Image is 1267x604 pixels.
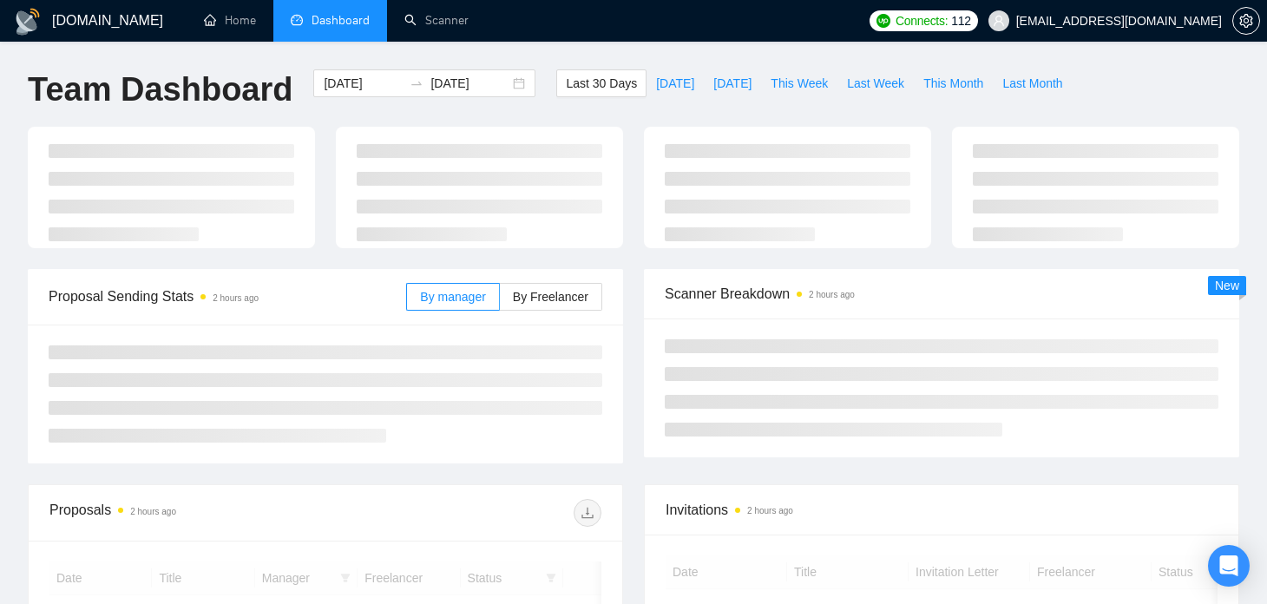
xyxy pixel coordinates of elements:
img: logo [14,8,42,36]
button: Last Week [837,69,914,97]
div: Proposals [49,499,325,527]
button: This Week [761,69,837,97]
span: Invitations [666,499,1218,521]
span: Scanner Breakdown [665,283,1218,305]
span: Proposal Sending Stats [49,286,406,307]
time: 2 hours ago [747,506,793,515]
a: homeHome [204,13,256,28]
button: [DATE] [704,69,761,97]
time: 2 hours ago [809,290,855,299]
span: 112 [951,11,970,30]
span: Connects: [896,11,948,30]
div: Open Intercom Messenger [1208,545,1250,587]
button: Last 30 Days [556,69,647,97]
span: [DATE] [713,74,752,93]
span: to [410,76,423,90]
img: upwork-logo.png [876,14,890,28]
button: setting [1232,7,1260,35]
span: user [993,15,1005,27]
span: Last Month [1002,74,1062,93]
time: 2 hours ago [130,507,176,516]
span: Last 30 Days [566,74,637,93]
span: Last Week [847,74,904,93]
a: searchScanner [404,13,469,28]
input: Start date [324,74,403,93]
span: swap-right [410,76,423,90]
input: End date [430,74,509,93]
button: Last Month [993,69,1072,97]
span: dashboard [291,14,303,26]
button: This Month [914,69,993,97]
span: This Week [771,74,828,93]
time: 2 hours ago [213,293,259,303]
span: This Month [923,74,983,93]
span: [DATE] [656,74,694,93]
span: By Freelancer [513,290,588,304]
span: By manager [420,290,485,304]
span: New [1215,279,1239,292]
h1: Team Dashboard [28,69,292,110]
span: setting [1233,14,1259,28]
span: Dashboard [312,13,370,28]
a: setting [1232,14,1260,28]
button: [DATE] [647,69,704,97]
